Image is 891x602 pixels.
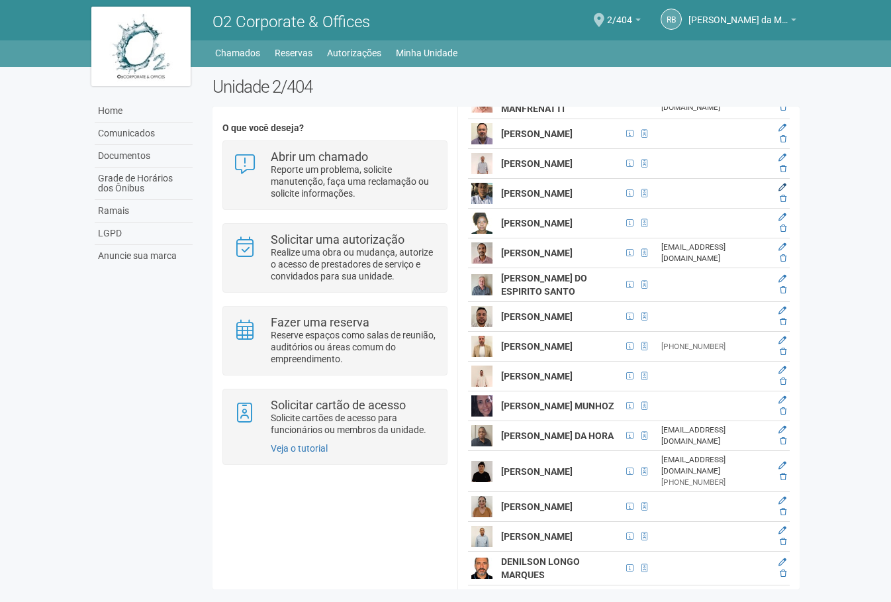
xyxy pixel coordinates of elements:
[778,395,786,405] a: Editar membro
[661,242,769,264] div: [EMAIL_ADDRESS][DOMAIN_NAME]
[780,224,786,233] a: Excluir membro
[780,317,786,326] a: Excluir membro
[501,128,573,139] strong: [PERSON_NAME]
[95,200,193,223] a: Ramais
[212,77,800,97] h2: Unidade 2/404
[501,341,573,352] strong: [PERSON_NAME]
[471,366,492,387] img: user.png
[778,425,786,434] a: Editar membro
[501,501,573,512] strong: [PERSON_NAME]
[501,273,587,297] strong: [PERSON_NAME] DO ESPIRITO SANTO
[271,412,437,436] p: Solicite cartões de acesso para funcionários ou membros da unidade.
[396,44,457,62] a: Minha Unidade
[780,407,786,416] a: Excluir membro
[778,496,786,505] a: Editar membro
[780,347,786,356] a: Excluir membro
[233,234,436,282] a: Solicitar uma autorização Realize uma obra ou mudança, autorize o acesso de prestadores de serviç...
[778,306,786,315] a: Editar membro
[233,151,436,199] a: Abrir um chamado Reporte um problema, solicite manutenção, faça uma reclamação ou solicite inform...
[233,399,436,436] a: Solicitar cartão de acesso Solicite cartões de acesso para funcionários ou membros da unidade.
[271,150,368,164] strong: Abrir um chamado
[688,17,796,27] a: [PERSON_NAME] da Motta Junior
[780,164,786,174] a: Excluir membro
[780,472,786,481] a: Excluir membro
[778,589,786,599] a: Editar membro
[661,425,769,447] div: [EMAIL_ADDRESS][DOMAIN_NAME]
[95,245,193,267] a: Anuncie sua marca
[501,188,573,199] strong: [PERSON_NAME]
[222,123,447,133] h4: O que você deseja?
[780,507,786,517] a: Excluir membro
[471,395,492,417] img: user.png
[501,531,573,542] strong: [PERSON_NAME]
[501,466,573,477] strong: [PERSON_NAME]
[780,254,786,263] a: Excluir membro
[275,44,312,62] a: Reservas
[778,242,786,252] a: Editar membro
[271,315,369,329] strong: Fazer uma reserva
[271,398,406,412] strong: Solicitar cartão de acesso
[271,246,437,282] p: Realize uma obra ou mudança, autorize o acesso de prestadores de serviço e convidados para sua un...
[471,242,492,264] img: user.png
[780,194,786,203] a: Excluir membro
[501,401,614,411] strong: [PERSON_NAME] MUNHOZ
[778,526,786,535] a: Editar membro
[471,336,492,357] img: user.png
[778,153,786,162] a: Editar membro
[215,44,260,62] a: Chamados
[233,317,436,365] a: Fazer uma reserva Reserve espaços como salas de reunião, auditórios ou áreas comum do empreendime...
[95,168,193,200] a: Grade de Horários dos Ônibus
[661,341,769,352] div: [PHONE_NUMBER]
[95,145,193,168] a: Documentos
[91,7,191,86] img: logo.jpg
[95,123,193,145] a: Comunicados
[501,311,573,322] strong: [PERSON_NAME]
[661,9,682,30] a: RB
[471,274,492,295] img: user.png
[471,496,492,517] img: user.png
[688,2,788,25] span: Raul Barrozo da Motta Junior
[780,103,786,112] a: Excluir membro
[271,164,437,199] p: Reporte um problema, solicite manutenção, faça uma reclamação ou solicite informações.
[471,526,492,547] img: user.png
[501,158,573,169] strong: [PERSON_NAME]
[501,556,580,580] strong: DENILSON LONGO MARQUES
[95,223,193,245] a: LGPD
[661,477,769,488] div: [PHONE_NUMBER]
[471,183,492,204] img: user.png
[271,232,404,246] strong: Solicitar uma autorização
[501,248,573,258] strong: [PERSON_NAME]
[471,425,492,446] img: user.png
[471,123,492,144] img: user.png
[212,13,370,31] span: O2 Corporate & Offices
[780,285,786,295] a: Excluir membro
[501,371,573,381] strong: [PERSON_NAME]
[607,2,632,25] span: 2/404
[501,218,573,228] strong: [PERSON_NAME]
[471,461,492,482] img: user.png
[780,569,786,578] a: Excluir membro
[780,436,786,446] a: Excluir membro
[778,213,786,222] a: Editar membro
[780,377,786,386] a: Excluir membro
[778,274,786,283] a: Editar membro
[501,430,614,441] strong: [PERSON_NAME] DA HORA
[780,134,786,144] a: Excluir membro
[607,17,641,27] a: 2/404
[778,558,786,567] a: Editar membro
[778,461,786,470] a: Editar membro
[778,123,786,132] a: Editar membro
[471,558,492,579] img: user.png
[471,306,492,327] img: user.png
[661,454,769,477] div: [EMAIL_ADDRESS][DOMAIN_NAME]
[778,366,786,375] a: Editar membro
[471,153,492,174] img: user.png
[778,336,786,345] a: Editar membro
[271,329,437,365] p: Reserve espaços como salas de reunião, auditórios ou áreas comum do empreendimento.
[780,537,786,546] a: Excluir membro
[327,44,381,62] a: Autorizações
[95,100,193,123] a: Home
[271,443,328,454] a: Veja o tutorial
[471,213,492,234] img: user.png
[778,183,786,192] a: Editar membro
